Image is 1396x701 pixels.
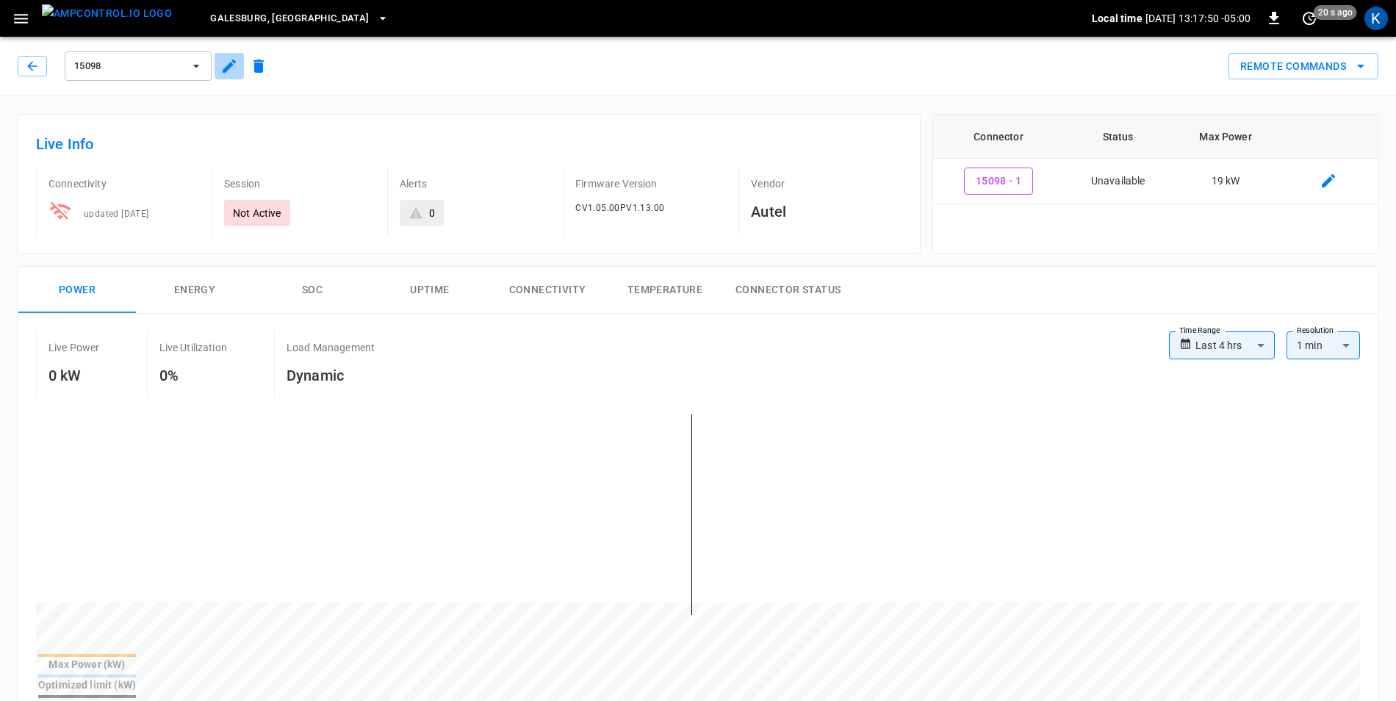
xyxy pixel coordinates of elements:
button: set refresh interval [1298,7,1321,30]
p: Not Active [233,206,281,220]
h6: 0 kW [48,364,100,387]
p: Live Utilization [159,340,227,355]
div: profile-icon [1364,7,1388,30]
div: Last 4 hrs [1195,331,1275,359]
span: Galesburg, [GEOGRAPHIC_DATA] [210,10,369,27]
h6: Dynamic [287,364,375,387]
button: Temperature [606,267,724,314]
button: Connectivity [489,267,606,314]
h6: Autel [751,200,902,223]
button: Energy [136,267,253,314]
th: Status [1064,115,1173,159]
label: Time Range [1179,325,1220,337]
span: 15098 [74,58,183,75]
h6: 0% [159,364,227,387]
p: Local time [1092,11,1143,26]
button: 15098 - 1 [964,168,1034,195]
p: Connectivity [48,176,200,191]
p: [DATE] 13:17:50 -05:00 [1145,11,1251,26]
p: Live Power [48,340,100,355]
p: Alerts [400,176,551,191]
table: connector table [933,115,1378,204]
th: Max Power [1173,115,1279,159]
button: 15098 [65,51,212,81]
button: Uptime [371,267,489,314]
p: Firmware Version [575,176,727,191]
span: updated [DATE] [84,209,149,219]
span: CV1.05.00PV1.13.00 [575,203,664,213]
div: 1 min [1287,331,1360,359]
p: Vendor [751,176,902,191]
span: 20 s ago [1314,5,1357,20]
td: Unavailable [1064,159,1173,204]
label: Resolution [1297,325,1334,337]
th: Connector [933,115,1063,159]
div: 0 [429,206,435,220]
img: ampcontrol.io logo [42,4,172,23]
button: Connector Status [724,267,852,314]
button: Remote Commands [1228,53,1378,80]
p: Session [224,176,375,191]
button: Galesburg, [GEOGRAPHIC_DATA] [204,4,394,33]
p: Load Management [287,340,375,355]
h6: Live Info [36,132,902,156]
button: Power [18,267,136,314]
td: 19 kW [1173,159,1279,204]
button: SOC [253,267,371,314]
div: remote commands options [1228,53,1378,80]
